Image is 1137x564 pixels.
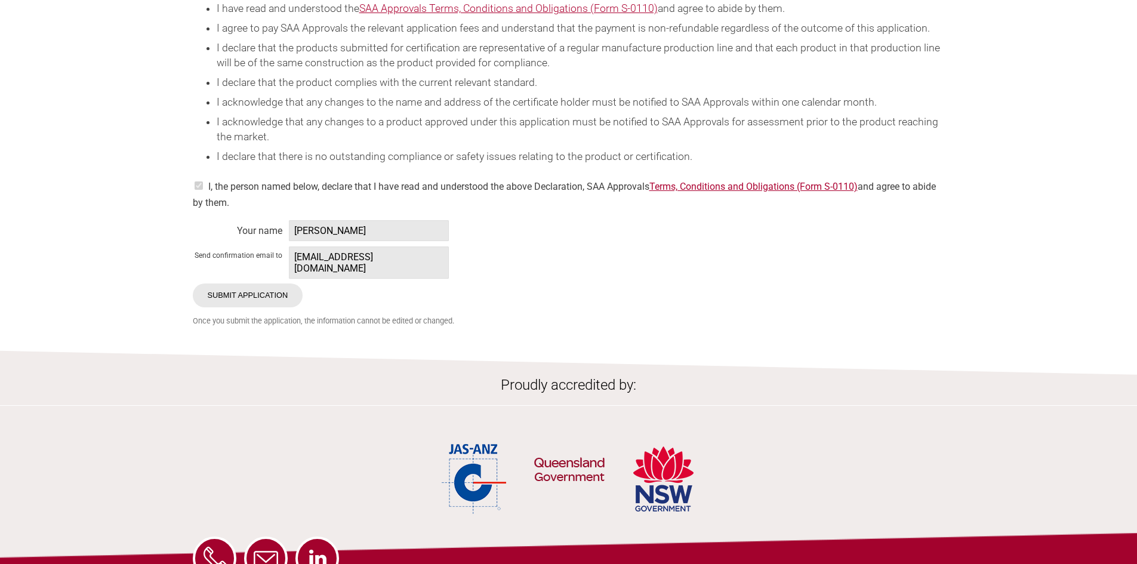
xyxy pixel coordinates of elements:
div: Send confirmation email to [193,248,282,260]
li: I declare that the products submitted for certification are representative of a regular manufactu... [217,41,945,70]
img: NSW Government [631,442,695,516]
li: I agree to pay SAA Approvals the relevant application fees and understand that the payment is non... [217,21,945,36]
li: I acknowledge that any changes to the name and address of the certificate holder must be notified... [217,95,945,110]
div: Your name [193,222,282,234]
li: I declare that there is no outstanding compliance or safety issues relating to the product or cer... [217,149,945,164]
span: [EMAIL_ADDRESS][DOMAIN_NAME] [289,246,449,279]
small: Once you submit the application, the information cannot be edited or changed. [193,316,945,325]
a: Terms, Conditions and Obligations (Form S-0110) [649,181,858,192]
a: SAA Approvals Terms, Conditions and Obligations (Form S-0110) [359,2,658,14]
li: I acknowledge that any changes to a product approved under this application must be notified to S... [217,115,945,144]
img: JAS-ANZ [442,442,507,516]
li: I declare that the product complies with the current relevant standard. [217,75,945,90]
img: QLD Government [534,427,605,516]
input: Submit Application [193,283,303,307]
span: [PERSON_NAME] [289,220,449,241]
li: I have read and understood the and agree to abide by them. [217,1,945,16]
input: on [193,181,205,190]
div: I, the person named below, declare that I have read and understood the above Declaration, SAA App... [193,174,945,208]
